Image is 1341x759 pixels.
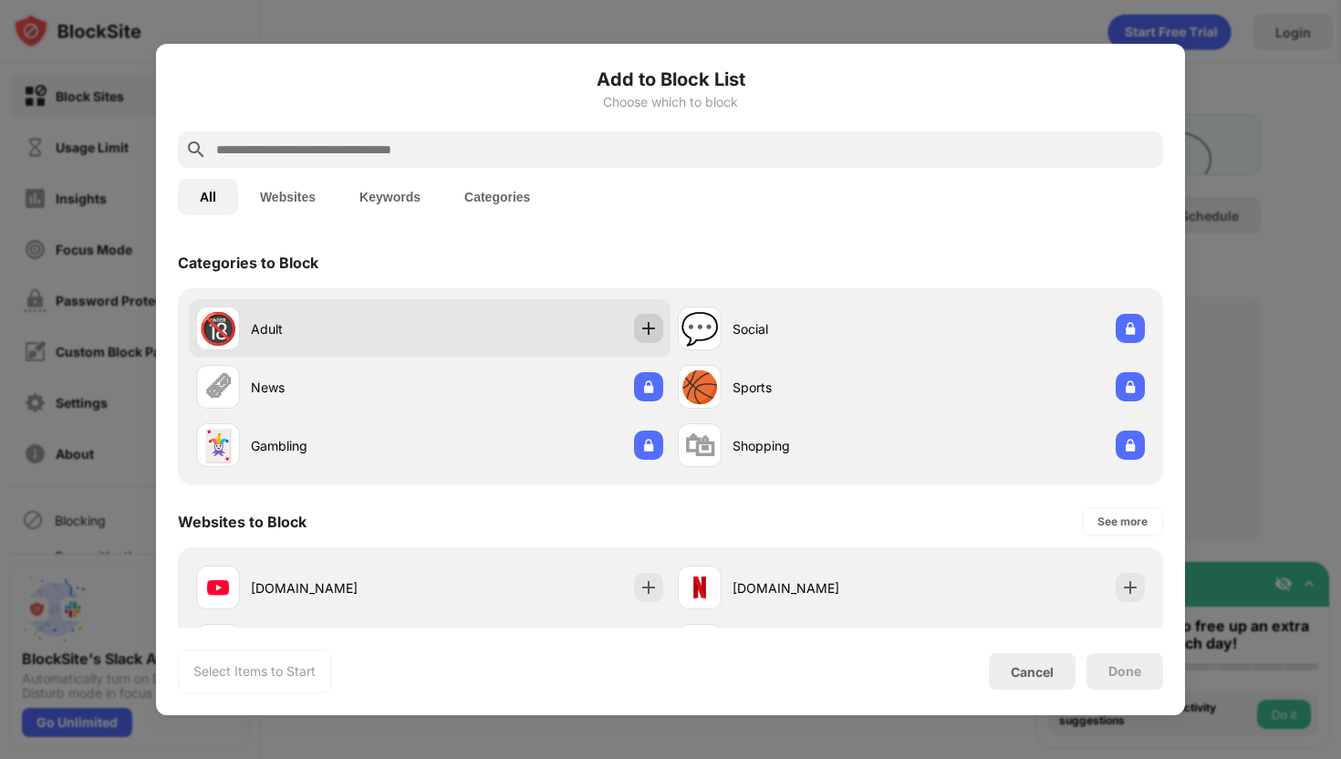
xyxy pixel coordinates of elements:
[251,378,430,397] div: News
[1097,513,1148,531] div: See more
[199,310,237,348] div: 🔞
[251,319,430,338] div: Adult
[681,310,719,348] div: 💬
[684,427,715,464] div: 🛍
[178,95,1163,109] div: Choose which to block
[733,319,911,338] div: Social
[338,179,442,215] button: Keywords
[178,66,1163,93] h6: Add to Block List
[178,179,238,215] button: All
[1011,664,1054,680] div: Cancel
[203,369,234,406] div: 🗞
[185,139,207,161] img: search.svg
[681,369,719,406] div: 🏀
[733,436,911,455] div: Shopping
[178,254,318,272] div: Categories to Block
[733,578,911,598] div: [DOMAIN_NAME]
[178,513,307,531] div: Websites to Block
[733,378,911,397] div: Sports
[193,662,316,681] div: Select Items to Start
[251,436,430,455] div: Gambling
[689,577,711,598] img: favicons
[442,179,552,215] button: Categories
[199,427,237,464] div: 🃏
[238,179,338,215] button: Websites
[1108,664,1141,679] div: Done
[207,577,229,598] img: favicons
[251,578,430,598] div: [DOMAIN_NAME]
